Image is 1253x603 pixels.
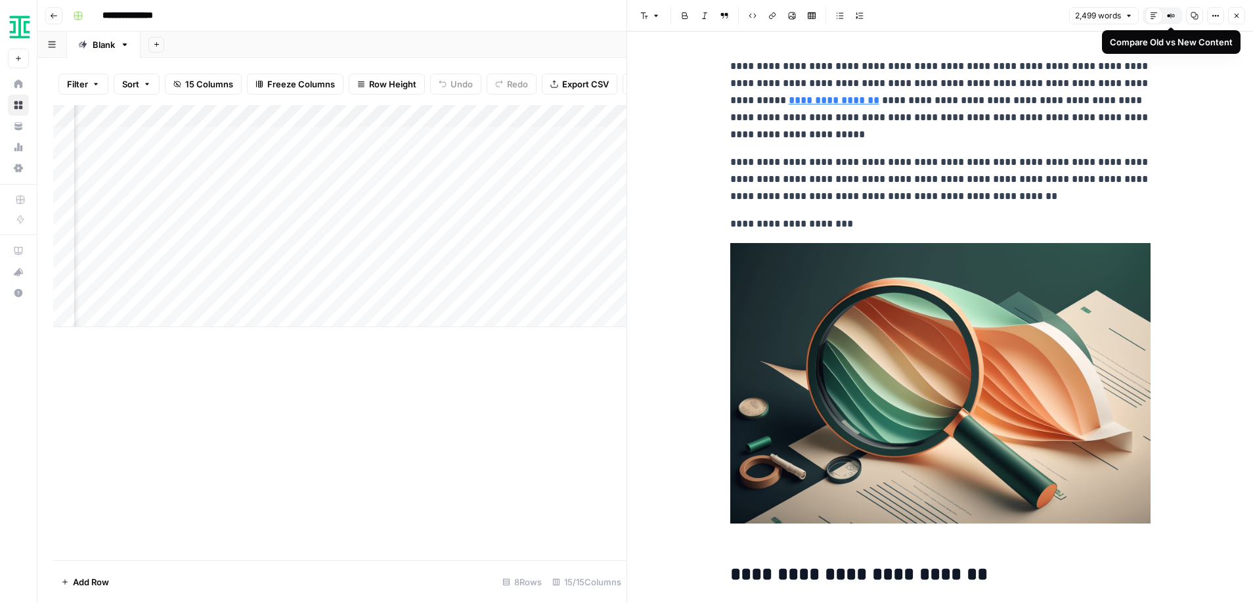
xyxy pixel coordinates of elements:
a: Your Data [8,116,29,137]
span: Sort [122,78,139,91]
button: Help + Support [8,282,29,303]
button: Freeze Columns [247,74,343,95]
button: 15 Columns [165,74,242,95]
a: Home [8,74,29,95]
div: 15/15 Columns [547,571,626,592]
span: Freeze Columns [267,78,335,91]
a: Usage [8,137,29,158]
button: Workspace: Ironclad [8,11,29,43]
span: 15 Columns [185,78,233,91]
a: Settings [8,158,29,179]
button: 2,499 words [1069,7,1139,24]
button: Row Height [349,74,425,95]
button: Undo [430,74,481,95]
span: Add Row [73,575,109,589]
img: Ironclad Logo [8,15,32,39]
button: What's new? [8,261,29,282]
span: Export CSV [562,78,609,91]
span: 2,499 words [1075,10,1121,22]
div: What's new? [9,262,28,282]
button: Export CSV [542,74,617,95]
span: Filter [67,78,88,91]
span: Redo [507,78,528,91]
a: Browse [8,95,29,116]
button: Redo [487,74,537,95]
div: 8 Rows [497,571,547,592]
span: Undo [451,78,473,91]
a: Blank [67,32,141,58]
button: Add Row [53,571,117,592]
button: Filter [58,74,108,95]
a: AirOps Academy [8,240,29,261]
div: Compare Old vs New Content [1110,35,1233,49]
span: Row Height [369,78,416,91]
button: Sort [114,74,160,95]
div: Blank [93,38,115,51]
